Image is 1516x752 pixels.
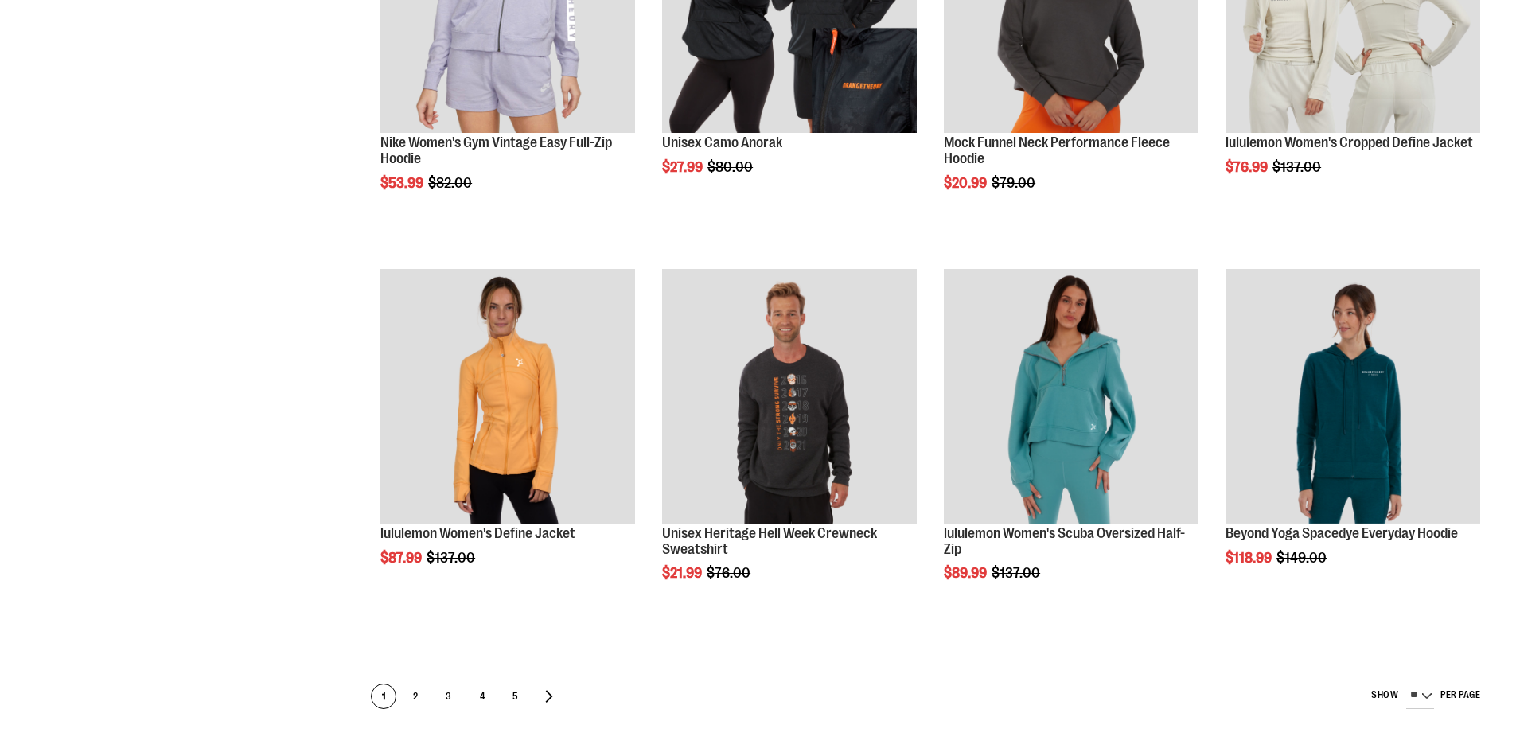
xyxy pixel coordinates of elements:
[1440,688,1480,699] span: per page
[403,684,427,710] span: 2
[654,261,925,621] div: product
[380,175,426,191] span: $53.99
[427,550,477,566] span: $137.00
[503,684,528,709] a: 5
[944,565,989,581] span: $89.99
[428,175,474,191] span: $82.00
[1276,550,1329,566] span: $149.00
[470,684,494,710] span: 4
[944,525,1185,557] a: lululemon Women's Scuba Oversized Half-Zip
[1226,269,1480,526] a: Product image for Beyond Yoga Spacedye Everyday Hoodie
[662,565,704,581] span: $21.99
[380,550,424,566] span: $87.99
[707,565,753,581] span: $76.00
[504,684,528,710] span: 5
[380,134,612,166] a: Nike Women's Gym Vintage Easy Full-Zip Hoodie
[437,684,461,710] span: 3
[1226,269,1480,524] img: Product image for Beyond Yoga Spacedye Everyday Hoodie
[662,159,705,175] span: $27.99
[944,269,1198,524] img: Product image for lululemon Womens Scuba Oversized Half Zip
[470,684,495,709] a: 4
[1371,688,1398,699] span: Show
[380,269,635,526] a: Product image for lululemon Define Jacket
[944,134,1170,166] a: Mock Funnel Neck Performance Fleece Hoodie
[707,159,755,175] span: $80.00
[662,269,917,524] img: Product image for Unisex Heritage Hell Week Crewneck Sweatshirt
[372,684,396,710] span: 1
[1226,134,1473,150] a: lululemon Women's Cropped Define Jacket
[372,261,643,606] div: product
[1226,159,1270,175] span: $76.99
[380,525,575,541] a: lululemon Women's Define Jacket
[436,684,462,709] a: 3
[992,175,1038,191] span: $79.00
[403,684,428,709] a: 2
[944,175,989,191] span: $20.99
[1272,159,1323,175] span: $137.00
[662,134,782,150] a: Unisex Camo Anorak
[1218,261,1488,606] div: product
[992,565,1042,581] span: $137.00
[1226,550,1274,566] span: $118.99
[944,269,1198,526] a: Product image for lululemon Womens Scuba Oversized Half Zip
[1226,525,1458,541] a: Beyond Yoga Spacedye Everyday Hoodie
[380,269,635,524] img: Product image for lululemon Define Jacket
[936,261,1206,621] div: product
[662,269,917,526] a: Product image for Unisex Heritage Hell Week Crewneck Sweatshirt
[662,525,877,557] a: Unisex Heritage Hell Week Crewneck Sweatshirt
